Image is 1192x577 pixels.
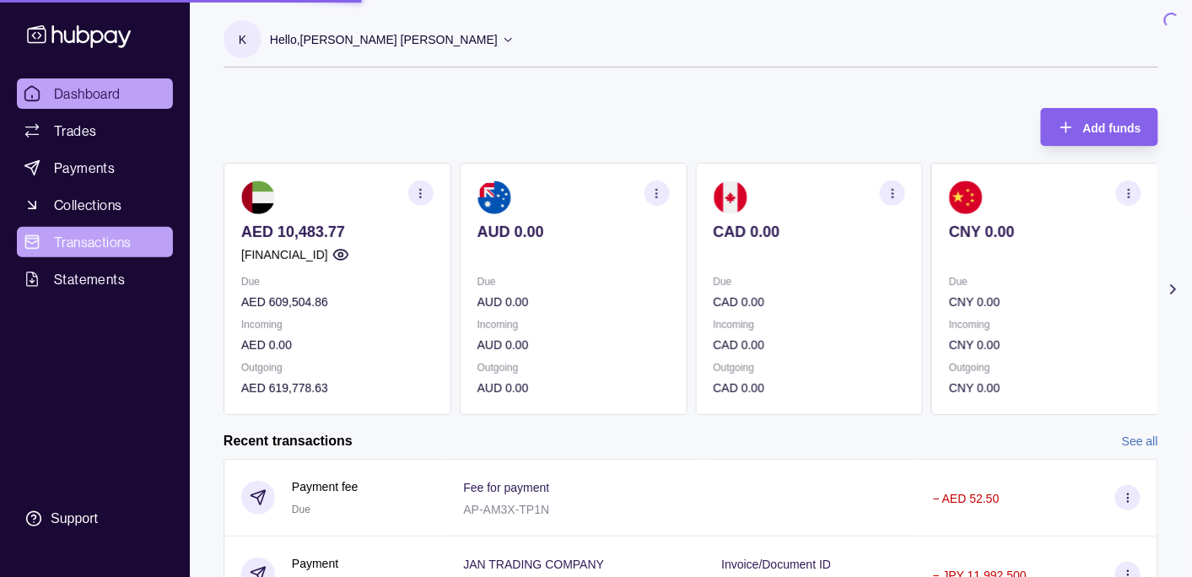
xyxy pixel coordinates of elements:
[714,223,906,241] p: CAD 0.00
[949,315,1141,334] p: Incoming
[477,379,670,397] p: AUD 0.00
[239,30,246,49] p: K
[714,336,906,354] p: CAD 0.00
[949,272,1141,291] p: Due
[949,223,1141,241] p: CNY 0.00
[721,558,831,571] p: Invoice/Document ID
[54,195,121,215] span: Collections
[714,379,906,397] p: CAD 0.00
[292,554,338,573] p: Payment
[477,359,670,377] p: Outgoing
[292,477,359,496] p: Payment fee
[477,315,670,334] p: Incoming
[477,181,511,214] img: au
[241,293,434,311] p: AED 609,504.86
[241,223,434,241] p: AED 10,483.77
[17,264,173,294] a: Statements
[292,504,310,515] span: Due
[1083,121,1141,135] span: Add funds
[949,293,1141,311] p: CNY 0.00
[17,501,173,537] a: Support
[477,272,670,291] p: Due
[54,84,121,104] span: Dashboard
[1122,432,1158,450] a: See all
[224,432,353,450] h2: Recent transactions
[241,336,434,354] p: AED 0.00
[477,336,670,354] p: AUD 0.00
[1041,108,1158,146] button: Add funds
[477,293,670,311] p: AUD 0.00
[463,481,549,494] p: Fee for payment
[477,223,670,241] p: AUD 0.00
[241,245,328,264] p: [FINANCIAL_ID]
[241,272,434,291] p: Due
[51,510,98,528] div: Support
[463,503,549,516] p: AP-AM3X-TP1N
[949,359,1141,377] p: Outgoing
[17,116,173,146] a: Trades
[54,158,115,178] span: Payments
[241,379,434,397] p: AED 619,778.63
[241,315,434,334] p: Incoming
[270,30,498,49] p: Hello, [PERSON_NAME] [PERSON_NAME]
[714,315,906,334] p: Incoming
[714,272,906,291] p: Due
[17,153,173,183] a: Payments
[463,558,604,571] p: JAN TRADING COMPANY
[949,379,1141,397] p: CNY 0.00
[714,359,906,377] p: Outgoing
[17,190,173,220] a: Collections
[714,293,906,311] p: CAD 0.00
[949,336,1141,354] p: CNY 0.00
[241,359,434,377] p: Outgoing
[949,181,983,214] img: cn
[714,181,747,214] img: ca
[54,232,132,252] span: Transactions
[54,121,96,141] span: Trades
[17,227,173,257] a: Transactions
[241,181,275,214] img: ae
[54,269,125,289] span: Statements
[933,492,1000,505] p: − AED 52.50
[17,78,173,109] a: Dashboard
